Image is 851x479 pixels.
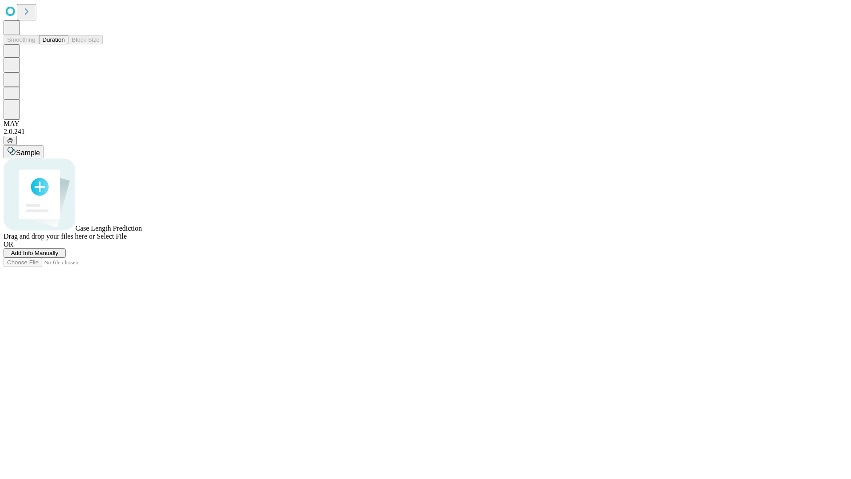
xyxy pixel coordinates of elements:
[4,145,43,158] button: Sample
[11,250,59,256] span: Add Info Manually
[7,137,13,144] span: @
[39,35,68,44] button: Duration
[4,35,39,44] button: Smoothing
[68,35,103,44] button: Block Size
[4,136,17,145] button: @
[75,224,142,232] span: Case Length Prediction
[4,240,13,248] span: OR
[4,120,847,128] div: MAY
[4,232,95,240] span: Drag and drop your files here or
[16,149,40,157] span: Sample
[4,248,66,258] button: Add Info Manually
[4,128,847,136] div: 2.0.241
[97,232,127,240] span: Select File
